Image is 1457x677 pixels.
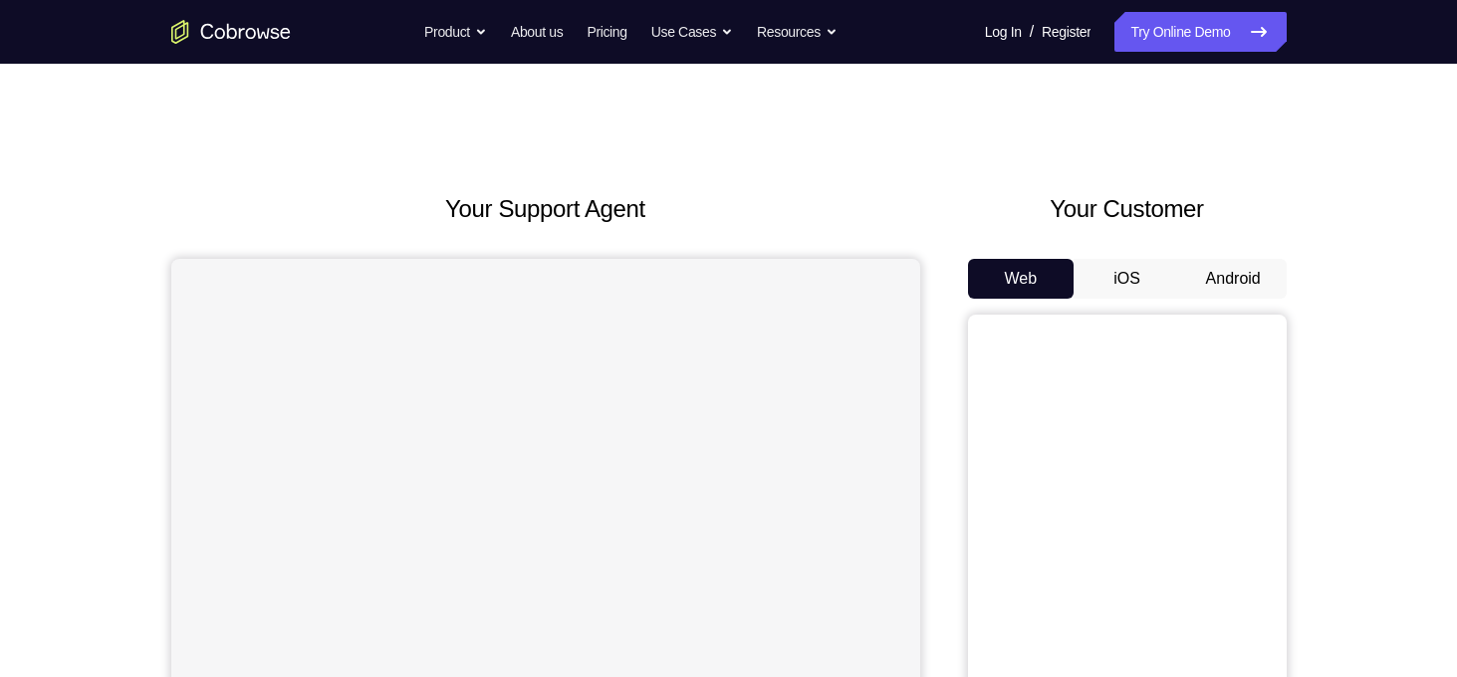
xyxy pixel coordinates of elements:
[968,191,1287,227] h2: Your Customer
[587,12,626,52] a: Pricing
[171,20,291,44] a: Go to the home page
[757,12,838,52] button: Resources
[1114,12,1286,52] a: Try Online Demo
[171,191,920,227] h2: Your Support Agent
[1180,259,1287,299] button: Android
[424,12,487,52] button: Product
[511,12,563,52] a: About us
[985,12,1022,52] a: Log In
[1030,20,1034,44] span: /
[968,259,1075,299] button: Web
[1042,12,1091,52] a: Register
[1074,259,1180,299] button: iOS
[651,12,733,52] button: Use Cases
